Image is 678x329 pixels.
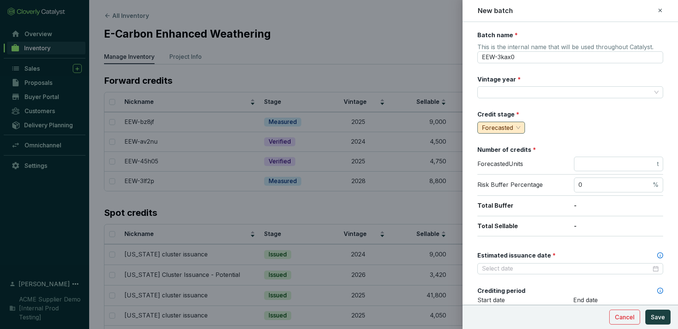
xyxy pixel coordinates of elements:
[477,222,567,230] p: Total Sellable
[482,124,513,131] span: Forecasted
[477,287,525,295] label: Crediting period
[651,313,665,322] span: Save
[573,296,663,304] p: End date
[574,222,663,230] p: -
[477,181,567,189] p: Risk Buffer Percentage
[477,296,567,304] p: Start date
[477,251,556,259] label: Estimated issuance date
[482,265,651,273] input: Select date
[615,313,635,322] span: Cancel
[477,160,567,168] p: Forecasted Units
[477,43,653,52] span: This is the internal name that will be used throughout Catalyst.
[609,310,640,325] button: Cancel
[477,146,536,154] label: Number of credits
[477,31,518,39] label: Batch name
[657,160,659,168] span: t
[477,202,567,210] p: Total Buffer
[653,181,659,189] span: %
[645,310,671,325] button: Save
[477,110,519,118] label: Credit stage
[477,75,521,83] label: Vintage year
[574,202,663,210] p: -
[478,6,513,16] h2: New batch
